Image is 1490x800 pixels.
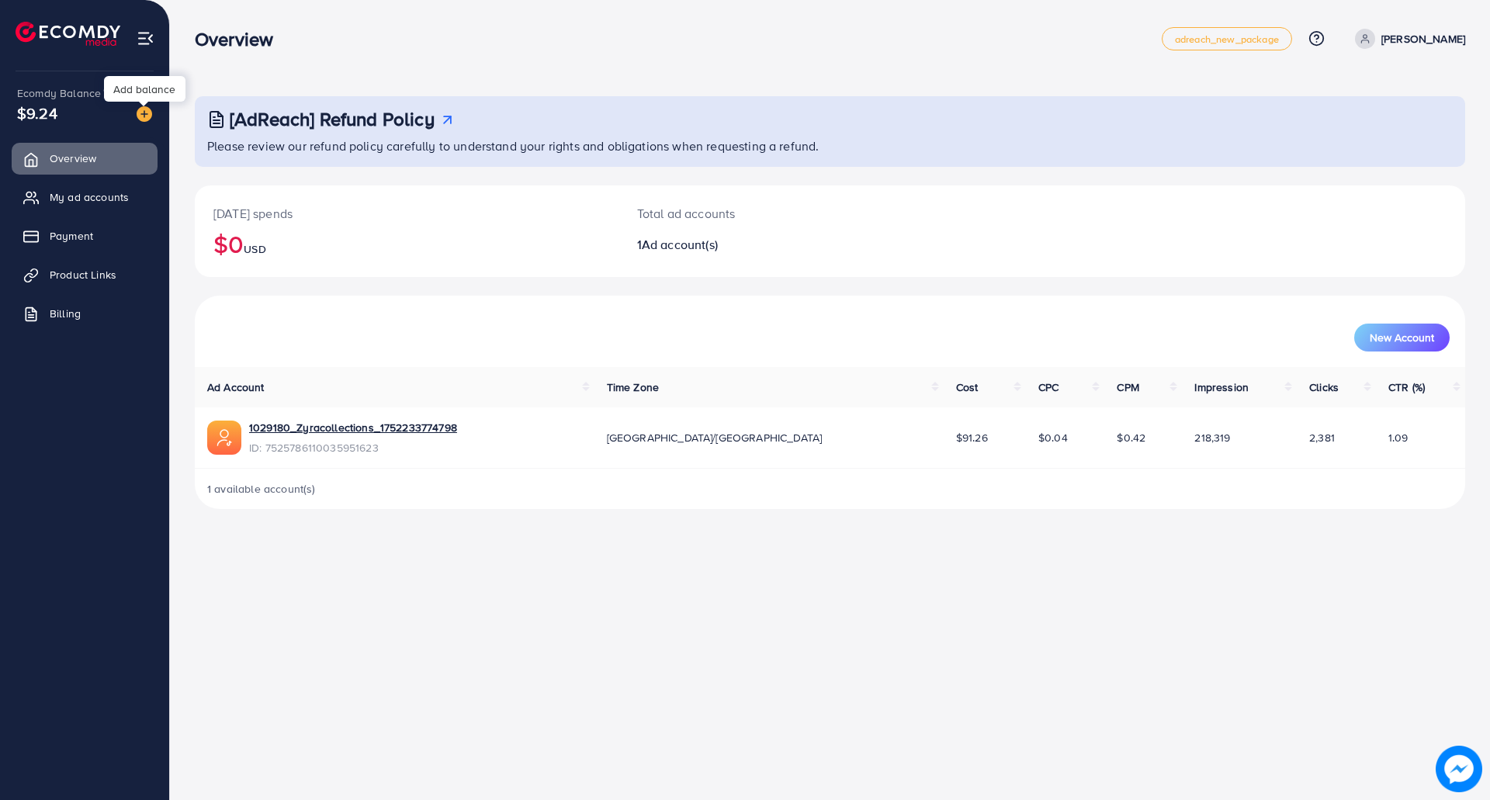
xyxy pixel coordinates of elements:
img: ic-ads-acc.e4c84228.svg [207,421,241,455]
a: Payment [12,220,158,251]
img: logo [16,22,120,46]
h2: $0 [213,229,600,258]
span: New Account [1370,332,1434,343]
span: $9.24 [17,102,57,124]
span: 218,319 [1194,430,1230,445]
span: CPC [1038,379,1059,395]
span: $0.04 [1038,430,1068,445]
span: adreach_new_package [1175,34,1279,44]
span: 2,381 [1309,430,1335,445]
a: [PERSON_NAME] [1349,29,1465,49]
a: 1029180_Zyracollections_1752233774798 [249,420,457,435]
h3: Overview [195,28,286,50]
span: Ad Account [207,379,265,395]
span: 1 available account(s) [207,481,316,497]
span: Overview [50,151,96,166]
span: Payment [50,228,93,244]
span: Impression [1194,379,1249,395]
p: [PERSON_NAME] [1381,29,1465,48]
span: USD [244,241,265,257]
span: Ad account(s) [642,236,718,253]
a: Billing [12,298,158,329]
img: image [137,106,152,122]
span: 1.09 [1388,430,1409,445]
p: [DATE] spends [213,204,600,223]
span: Billing [50,306,81,321]
span: My ad accounts [50,189,129,205]
span: ID: 7525786110035951623 [249,440,457,455]
h3: [AdReach] Refund Policy [230,108,435,130]
span: Time Zone [607,379,659,395]
span: CTR (%) [1388,379,1425,395]
span: Clicks [1309,379,1339,395]
h2: 1 [637,237,917,252]
img: menu [137,29,154,47]
a: My ad accounts [12,182,158,213]
p: Please review our refund policy carefully to understand your rights and obligations when requesti... [207,137,1456,155]
a: adreach_new_package [1162,27,1292,50]
span: CPM [1117,379,1138,395]
span: Product Links [50,267,116,282]
span: $91.26 [956,430,988,445]
span: $0.42 [1117,430,1145,445]
a: Overview [12,143,158,174]
span: Ecomdy Balance [17,85,101,101]
img: image [1436,746,1482,792]
span: [GEOGRAPHIC_DATA]/[GEOGRAPHIC_DATA] [607,430,823,445]
span: Cost [956,379,979,395]
a: Product Links [12,259,158,290]
div: Add balance [104,76,185,102]
p: Total ad accounts [637,204,917,223]
button: New Account [1354,324,1450,352]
